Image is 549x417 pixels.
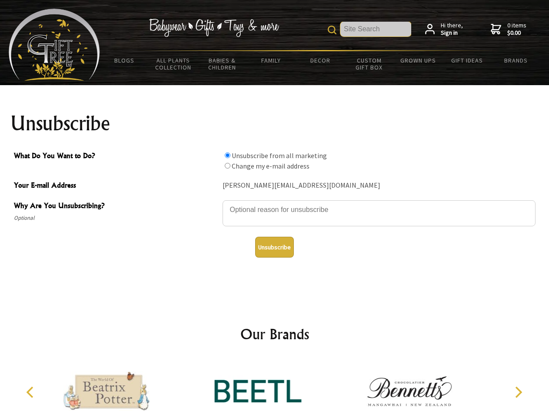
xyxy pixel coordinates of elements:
a: Custom Gift Box [345,51,394,76]
img: Babyware - Gifts - Toys and more... [9,9,100,81]
input: Site Search [340,22,411,36]
button: Next [509,383,528,402]
a: Gift Ideas [443,51,492,69]
label: Change my e-mail address [232,162,309,170]
h2: Our Brands [17,324,532,344]
button: Previous [22,383,41,402]
button: Unsubscribe [255,237,294,258]
a: Decor [296,51,345,69]
a: 0 items$0.00 [491,22,526,37]
strong: Sign in [441,29,463,37]
span: 0 items [507,21,526,37]
input: What Do You Want to Do? [225,152,230,158]
a: Brands [492,51,541,69]
span: What Do You Want to Do? [14,150,218,163]
a: All Plants Collection [149,51,198,76]
label: Unsubscribe from all marketing [232,151,327,160]
a: BLOGS [100,51,149,69]
a: Hi there,Sign in [425,22,463,37]
textarea: Why Are You Unsubscribing? [223,200,536,226]
span: Optional [14,213,218,223]
strong: $0.00 [507,29,526,37]
div: [PERSON_NAME][EMAIL_ADDRESS][DOMAIN_NAME] [223,179,536,192]
a: Family [247,51,296,69]
a: Grown Ups [393,51,443,69]
a: Babies & Children [198,51,247,76]
span: Hi there, [441,22,463,37]
span: Why Are You Unsubscribing? [14,200,218,213]
h1: Unsubscribe [10,113,539,134]
input: What Do You Want to Do? [225,163,230,169]
span: Your E-mail Address [14,180,218,192]
img: product search [328,26,336,34]
img: Babywear - Gifts - Toys & more [149,19,279,37]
